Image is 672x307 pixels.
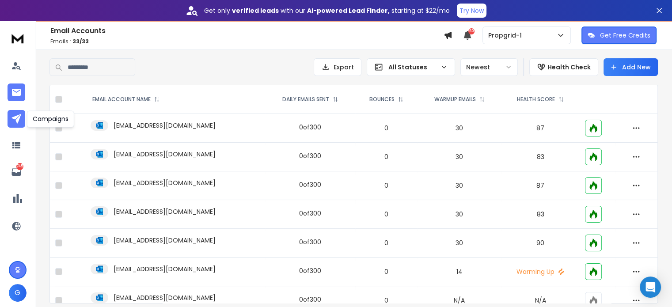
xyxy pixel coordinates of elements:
p: HEALTH SCORE [517,96,555,103]
button: Add New [604,58,658,76]
td: 30 [418,200,501,229]
a: 745 [8,163,25,181]
div: 0 of 300 [299,152,321,160]
div: 0 of 300 [299,180,321,189]
p: DAILY EMAILS SENT [282,96,329,103]
p: Health Check [547,63,591,72]
p: [EMAIL_ADDRESS][DOMAIN_NAME] [114,121,216,130]
p: 0 [361,296,412,305]
div: 0 of 300 [299,238,321,246]
button: Export [314,58,361,76]
td: 83 [501,143,580,171]
p: 0 [361,267,412,276]
button: G [9,284,27,302]
p: 0 [361,152,412,161]
strong: verified leads [232,6,279,15]
p: Propgrid-1 [488,31,525,40]
div: Open Intercom Messenger [640,277,661,298]
button: Newest [460,58,518,76]
p: 0 [361,239,412,247]
td: 30 [418,229,501,258]
p: [EMAIL_ADDRESS][DOMAIN_NAME] [114,236,216,245]
p: 0 [361,210,412,219]
div: Campaigns [27,110,74,127]
p: [EMAIL_ADDRESS][DOMAIN_NAME] [114,293,216,302]
button: Get Free Credits [581,27,657,44]
p: 0 [361,181,412,190]
p: Get only with our starting at $22/mo [204,6,450,15]
td: 87 [501,114,580,143]
p: WARMUP EMAILS [434,96,476,103]
div: EMAIL ACCOUNT NAME [92,96,159,103]
strong: AI-powered Lead Finder, [307,6,390,15]
p: 745 [16,163,23,170]
img: logo [9,30,27,46]
button: Health Check [529,58,598,76]
td: 30 [418,171,501,200]
div: 0 of 300 [299,123,321,132]
td: 30 [418,143,501,171]
div: 0 of 300 [299,209,321,218]
p: 0 [361,124,412,133]
td: 90 [501,229,580,258]
button: Try Now [457,4,486,18]
span: 50 [468,28,475,34]
p: [EMAIL_ADDRESS][DOMAIN_NAME] [114,150,216,159]
p: BOUNCES [369,96,395,103]
h1: Email Accounts [50,26,444,36]
td: 83 [501,200,580,229]
td: 14 [418,258,501,286]
p: Emails : [50,38,444,45]
p: All Statuses [388,63,437,72]
p: Get Free Credits [600,31,650,40]
p: [EMAIL_ADDRESS][DOMAIN_NAME] [114,178,216,187]
td: 87 [501,171,580,200]
p: Try Now [459,6,484,15]
p: N/A [506,296,574,305]
td: 30 [418,114,501,143]
p: Warming Up [506,267,574,276]
div: 0 of 300 [299,266,321,275]
div: 0 of 300 [299,295,321,304]
p: [EMAIL_ADDRESS][DOMAIN_NAME] [114,207,216,216]
span: 33 / 33 [72,38,89,45]
p: [EMAIL_ADDRESS][DOMAIN_NAME] [114,265,216,273]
